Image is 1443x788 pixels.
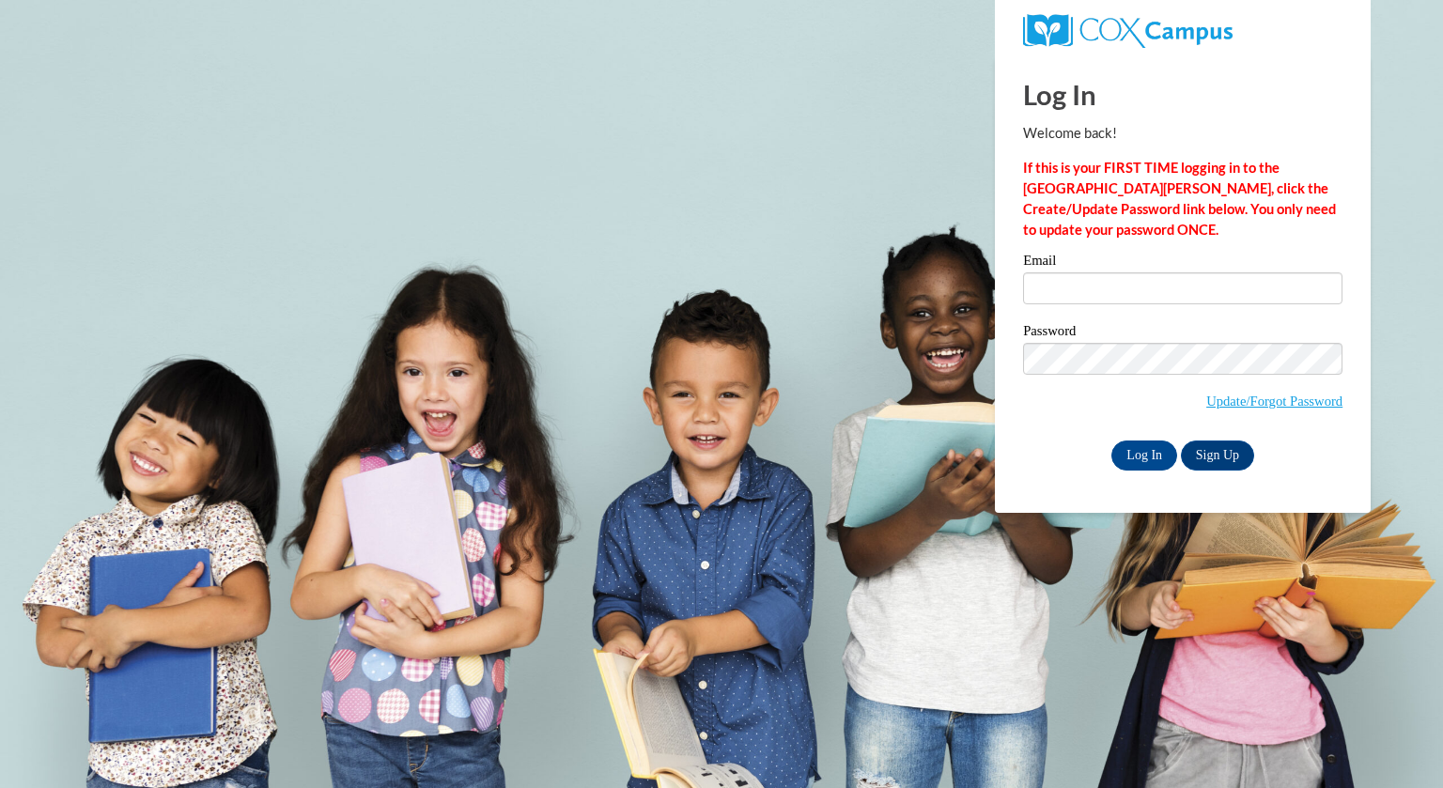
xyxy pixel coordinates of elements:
p: Welcome back! [1023,123,1342,144]
a: Update/Forgot Password [1206,394,1342,409]
label: Email [1023,254,1342,272]
img: COX Campus [1023,14,1233,48]
a: Sign Up [1181,440,1254,471]
a: COX Campus [1023,22,1233,38]
input: Log In [1111,440,1177,471]
h1: Log In [1023,75,1342,114]
strong: If this is your FIRST TIME logging in to the [GEOGRAPHIC_DATA][PERSON_NAME], click the Create/Upd... [1023,160,1336,238]
label: Password [1023,324,1342,343]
